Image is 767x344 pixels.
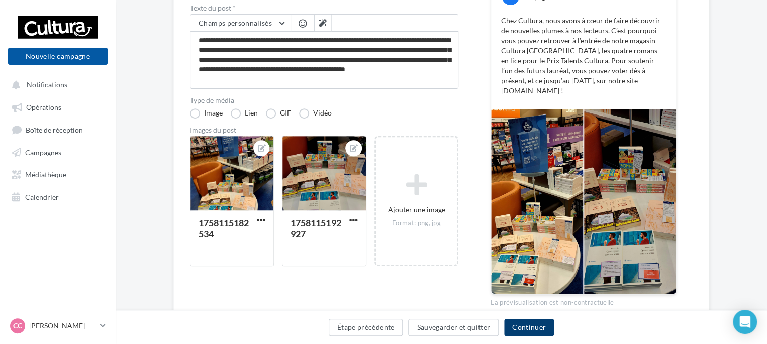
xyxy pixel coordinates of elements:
span: Boîte de réception [26,125,83,134]
div: 1758115192927 [291,217,341,239]
div: Open Intercom Messenger [733,310,757,334]
button: Étape précédente [329,319,403,336]
div: Images du post [190,127,458,134]
p: Chez Cultura, nous avons à cœur de faire découvrir de nouvelles plumes à nos lecteurs. C’est pour... [501,16,666,96]
span: CC [13,321,22,331]
button: Notifications [6,75,106,93]
span: Notifications [27,80,67,89]
a: CC [PERSON_NAME] [8,316,108,335]
a: Campagnes [6,143,110,161]
span: Opérations [26,103,61,111]
a: Médiathèque [6,165,110,183]
button: Sauvegarder et quitter [408,319,499,336]
button: Nouvelle campagne [8,48,108,65]
span: Médiathèque [25,170,66,179]
a: Opérations [6,97,110,116]
div: La prévisualisation est non-contractuelle [491,294,677,307]
label: Type de média [190,97,458,104]
p: [PERSON_NAME] [29,321,96,331]
div: 1758115182534 [199,217,249,239]
a: Boîte de réception [6,120,110,139]
label: Texte du post * [190,5,458,12]
button: Continuer [504,319,554,336]
span: Champs personnalisés [199,19,272,27]
button: Champs personnalisés [190,15,291,32]
label: GIF [266,108,291,119]
label: Image [190,108,223,119]
span: Campagnes [25,148,61,156]
label: Vidéo [299,108,332,119]
span: Calendrier [25,192,59,201]
a: Calendrier [6,187,110,205]
label: Lien [231,108,258,119]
